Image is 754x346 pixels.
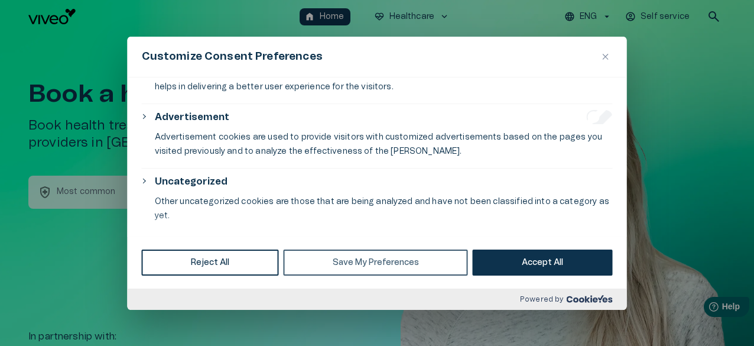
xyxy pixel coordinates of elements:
[142,49,323,63] span: Customize Consent Preferences
[283,250,468,276] button: Save My Preferences
[155,174,227,188] button: Uncategorized
[567,295,613,303] img: Cookieyes logo
[128,36,627,309] div: Customize Consent Preferences
[155,130,613,158] p: Advertisement cookies are used to provide visitors with customized advertisements based on the pa...
[128,289,627,310] div: Powered by
[60,9,78,19] span: Help
[599,49,613,63] button: Close
[142,250,279,276] button: Reject All
[155,65,613,93] p: Performance cookies are used to understand and analyze the key performance indexes of the website...
[603,53,609,59] img: Close
[473,250,613,276] button: Accept All
[155,194,613,222] p: Other uncategorized cookies are those that are being analyzed and have not been classified into a...
[587,109,613,124] input: Enable Advertisement
[155,109,229,124] button: Advertisement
